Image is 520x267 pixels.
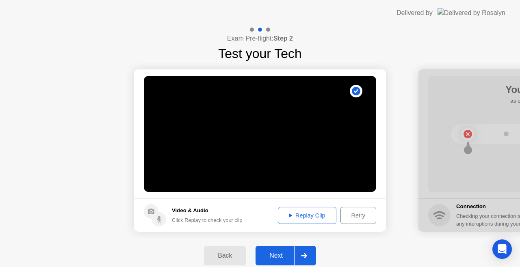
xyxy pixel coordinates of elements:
div: Delivered by [396,8,433,18]
div: Back [206,252,243,259]
h1: Test your Tech [218,44,302,63]
b: Step 2 [273,35,293,42]
div: Open Intercom Messenger [492,239,512,259]
h4: Exam Pre-flight: [227,34,293,43]
button: Back [204,246,246,265]
div: Replay Clip [281,212,334,219]
button: Replay Clip [278,207,336,224]
div: Next [258,252,294,259]
div: Click Replay to check your clip [172,216,243,224]
div: Retry [343,212,373,219]
h5: Video & Audio [172,207,243,215]
img: Delivered by Rosalyn [438,8,505,17]
button: Retry [340,207,376,224]
button: Next [256,246,316,265]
